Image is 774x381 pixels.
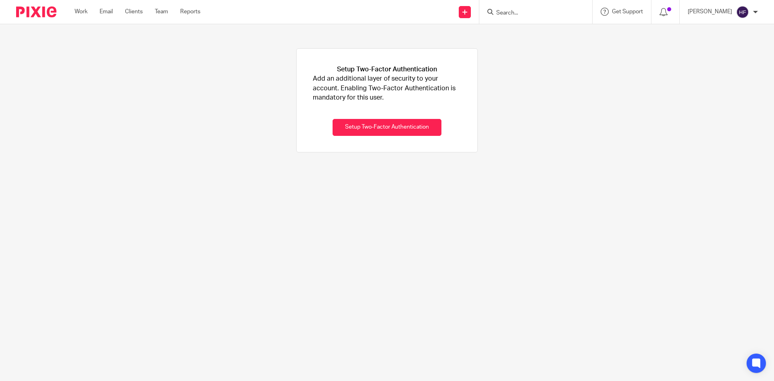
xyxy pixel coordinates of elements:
[180,8,200,16] a: Reports
[100,8,113,16] a: Email
[155,8,168,16] a: Team
[333,119,441,136] button: Setup Two-Factor Authentication
[337,65,437,74] h1: Setup Two-Factor Authentication
[612,9,643,15] span: Get Support
[736,6,749,19] img: svg%3E
[495,10,568,17] input: Search
[75,8,87,16] a: Work
[16,6,56,17] img: Pixie
[313,74,461,102] p: Add an additional layer of security to your account. Enabling Two-Factor Authentication is mandat...
[688,8,732,16] p: [PERSON_NAME]
[125,8,143,16] a: Clients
